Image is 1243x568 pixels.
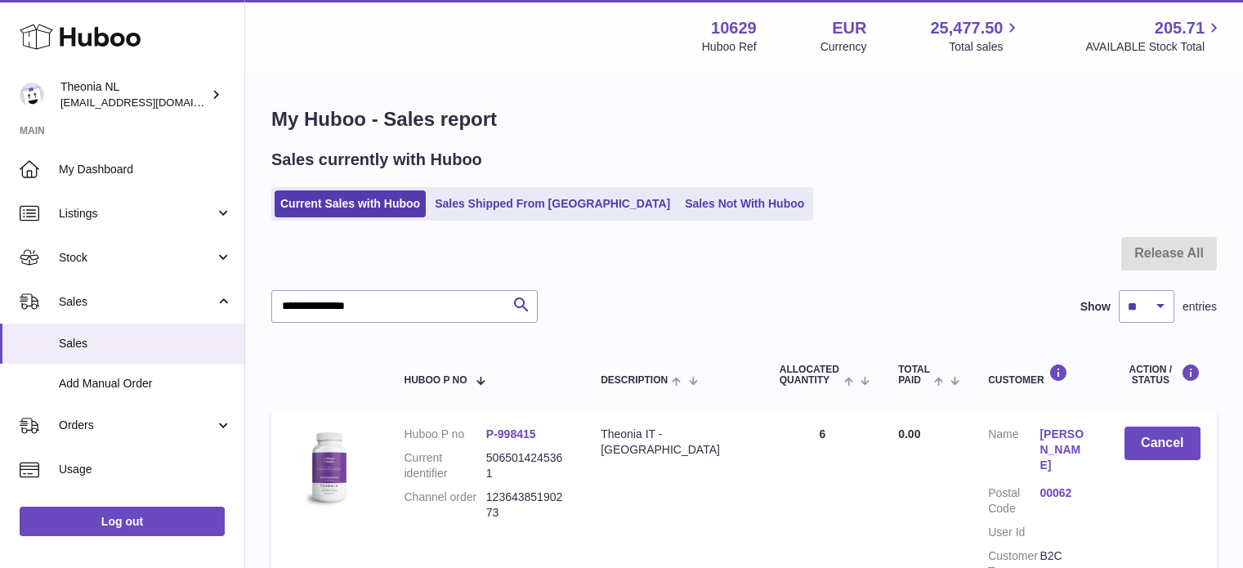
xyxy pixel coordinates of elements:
span: Sales [59,294,215,310]
div: Theonia IT - [GEOGRAPHIC_DATA] [601,427,747,458]
div: Action / Status [1125,364,1201,386]
img: info@wholesomegoods.eu [20,83,44,107]
span: AVAILABLE Stock Total [1085,39,1223,55]
span: 0.00 [898,427,920,441]
a: Sales Shipped From [GEOGRAPHIC_DATA] [429,190,676,217]
strong: 10629 [711,17,757,39]
span: Sales [59,336,232,351]
span: [EMAIL_ADDRESS][DOMAIN_NAME] [60,96,240,109]
dt: Name [988,427,1040,477]
a: 25,477.50 Total sales [930,17,1022,55]
dt: Postal Code [988,485,1040,517]
span: Total paid [898,365,930,386]
span: Add Manual Order [59,376,232,391]
span: ALLOCATED Quantity [780,365,840,386]
h2: Sales currently with Huboo [271,149,482,171]
div: Huboo Ref [702,39,757,55]
label: Show [1080,299,1111,315]
span: 25,477.50 [930,17,1003,39]
h1: My Huboo - Sales report [271,106,1217,132]
strong: EUR [832,17,866,39]
div: Customer [988,364,1091,386]
a: Current Sales with Huboo [275,190,426,217]
a: 205.71 AVAILABLE Stock Total [1085,17,1223,55]
div: Theonia NL [60,79,208,110]
span: Orders [59,418,215,433]
span: Total sales [949,39,1022,55]
dt: Huboo P no [404,427,485,442]
span: Usage [59,462,232,477]
span: Stock [59,250,215,266]
span: Huboo P no [404,375,467,386]
a: [PERSON_NAME] [1040,427,1091,473]
dd: 5065014245361 [486,450,568,481]
span: 205.71 [1155,17,1205,39]
button: Cancel [1125,427,1201,460]
a: Log out [20,507,225,536]
span: Description [601,375,668,386]
span: Listings [59,206,215,221]
div: Currency [820,39,867,55]
a: Sales Not With Huboo [679,190,810,217]
img: 106291725893008.jpg [288,427,369,508]
dt: Channel order [404,490,485,521]
span: entries [1183,299,1217,315]
dd: 12364385190273 [486,490,568,521]
dt: User Id [988,525,1040,540]
span: My Dashboard [59,162,232,177]
a: P-998415 [486,427,536,441]
dt: Current identifier [404,450,485,481]
a: 00062 [1040,485,1091,501]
